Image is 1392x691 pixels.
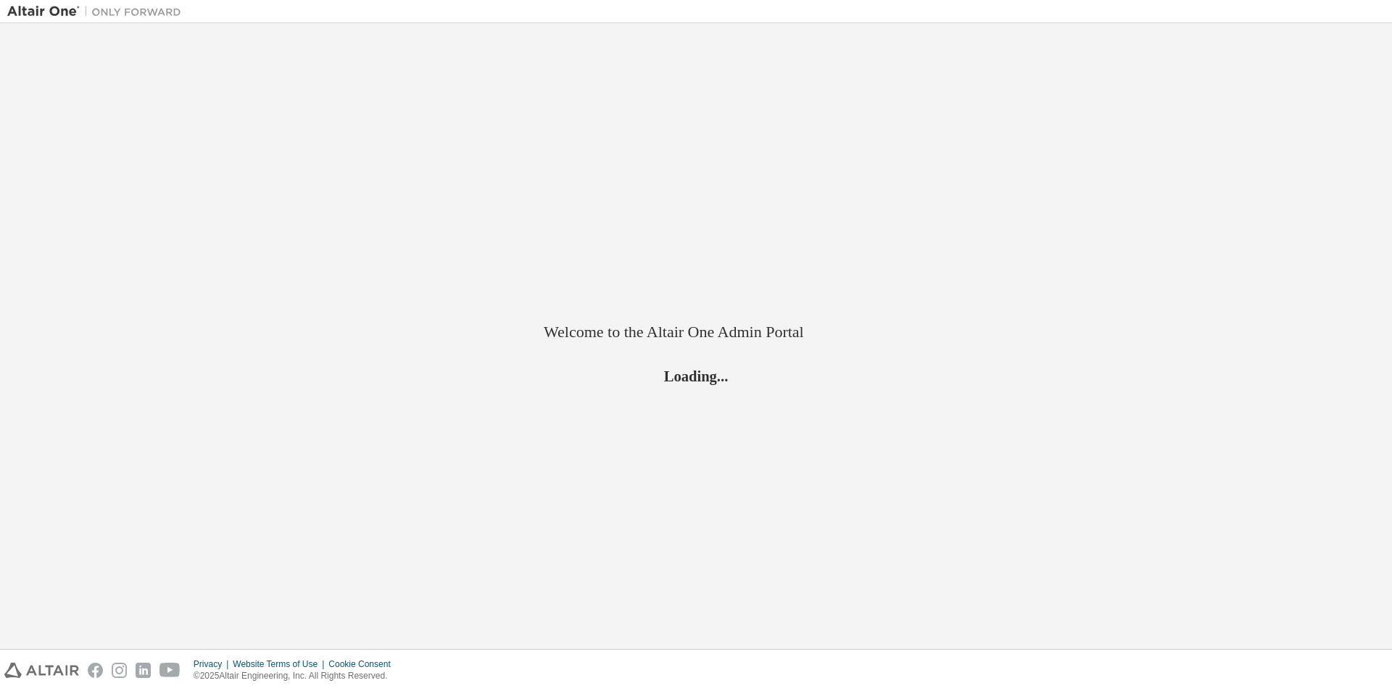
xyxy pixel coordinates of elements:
[7,4,188,19] img: Altair One
[159,663,181,678] img: youtube.svg
[4,663,79,678] img: altair_logo.svg
[328,658,399,670] div: Cookie Consent
[136,663,151,678] img: linkedin.svg
[544,322,848,342] h2: Welcome to the Altair One Admin Portal
[544,366,848,385] h2: Loading...
[194,670,399,682] p: © 2025 Altair Engineering, Inc. All Rights Reserved.
[112,663,127,678] img: instagram.svg
[194,658,233,670] div: Privacy
[88,663,103,678] img: facebook.svg
[233,658,328,670] div: Website Terms of Use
